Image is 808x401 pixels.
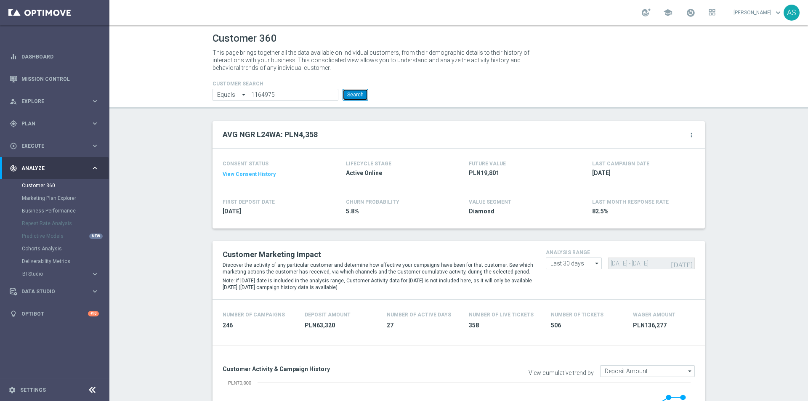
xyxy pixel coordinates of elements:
span: Analyze [21,166,91,171]
div: Business Performance [22,204,109,217]
h4: CUSTOMER SEARCH [213,81,368,87]
i: equalizer [10,53,17,61]
div: BI Studio [22,268,109,280]
h4: Deposit Amount [305,312,351,318]
h4: LIFECYCLE STAGE [346,161,391,167]
button: Data Studio keyboard_arrow_right [9,288,99,295]
h1: Customer 360 [213,32,705,45]
span: PLN63,320 [305,321,377,329]
h2: AVG NGR L24WA: PLN4,358 [223,130,318,140]
span: 246 [223,321,295,329]
div: Analyze [10,165,91,172]
button: Search [343,89,368,101]
span: Execute [21,143,91,149]
input: Enter CID, Email, name or phone [249,89,338,101]
span: BI Studio [22,271,82,276]
div: Cohorts Analysis [22,242,109,255]
span: school [663,8,672,17]
button: gps_fixed Plan keyboard_arrow_right [9,120,99,127]
i: keyboard_arrow_right [91,164,99,172]
i: play_circle_outline [10,142,17,150]
div: Customer 360 [22,179,109,192]
span: keyboard_arrow_down [773,8,783,17]
button: play_circle_outline Execute keyboard_arrow_right [9,143,99,149]
p: Discover the activity of any particular customer and determine how effective your campaigns have ... [223,262,533,275]
a: Mission Control [21,68,99,90]
span: PLN136,277 [633,321,705,329]
text: PLN70,000 [228,380,251,385]
div: Data Studio [10,288,91,295]
div: Repeat Rate Analysis [22,217,109,230]
i: arrow_drop_down [240,89,248,100]
i: keyboard_arrow_right [91,287,99,295]
button: Mission Control [9,76,99,82]
h4: Wager Amount [633,312,675,318]
input: Enter CID, Email, name or phone [213,89,249,101]
i: person_search [10,98,17,105]
h2: Customer Marketing Impact [223,250,533,260]
a: Dashboard [21,45,99,68]
h4: Number of Campaigns [223,312,285,318]
div: NEW [89,234,103,239]
a: Deliverability Metrics [22,258,88,265]
span: Active Online [346,169,444,177]
i: lightbulb [10,310,17,318]
h3: Customer Activity & Campaign History [223,365,452,373]
div: Marketing Plan Explorer [22,192,109,204]
i: track_changes [10,165,17,172]
div: BI Studio [22,271,91,276]
a: Business Performance [22,207,88,214]
div: equalizer Dashboard [9,53,99,60]
span: Plan [21,121,91,126]
i: arrow_drop_down [593,258,601,269]
i: gps_fixed [10,120,17,127]
i: keyboard_arrow_right [91,270,99,278]
h4: Number of Active Days [387,312,451,318]
i: more_vert [688,132,695,138]
div: Dashboard [10,45,99,68]
div: Mission Control [10,68,99,90]
i: keyboard_arrow_right [91,97,99,105]
div: +10 [88,311,99,316]
label: View cumulative trend by [529,369,594,377]
span: 5.8% [346,207,444,215]
i: arrow_drop_down [686,366,694,377]
span: CHURN PROBABILITY [346,199,399,205]
div: Optibot [10,303,99,325]
div: Deliverability Metrics [22,255,109,268]
span: 358 [469,321,541,329]
span: LAST MONTH RESPONSE RATE [592,199,669,205]
h4: Number Of Tickets [551,312,603,318]
h4: CONSENT STATUS [223,161,321,167]
span: 82.5% [592,207,691,215]
a: Customer 360 [22,182,88,189]
div: Explore [10,98,91,105]
i: settings [8,386,16,394]
h4: LAST CAMPAIGN DATE [592,161,649,167]
a: Cohorts Analysis [22,245,88,252]
h4: analysis range [546,250,695,255]
a: Settings [20,388,46,393]
span: PLN19,801 [469,169,567,177]
h4: Number Of Live Tickets [469,312,534,318]
div: Execute [10,142,91,150]
button: BI Studio keyboard_arrow_right [22,271,99,277]
div: Plan [10,120,91,127]
button: person_search Explore keyboard_arrow_right [9,98,99,105]
button: lightbulb Optibot +10 [9,311,99,317]
button: track_changes Analyze keyboard_arrow_right [9,165,99,172]
h4: FUTURE VALUE [469,161,506,167]
div: AS [784,5,800,21]
span: 506 [551,321,623,329]
i: keyboard_arrow_right [91,142,99,150]
span: 2025-09-25 [592,169,691,177]
span: Explore [21,99,91,104]
i: keyboard_arrow_right [91,120,99,127]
